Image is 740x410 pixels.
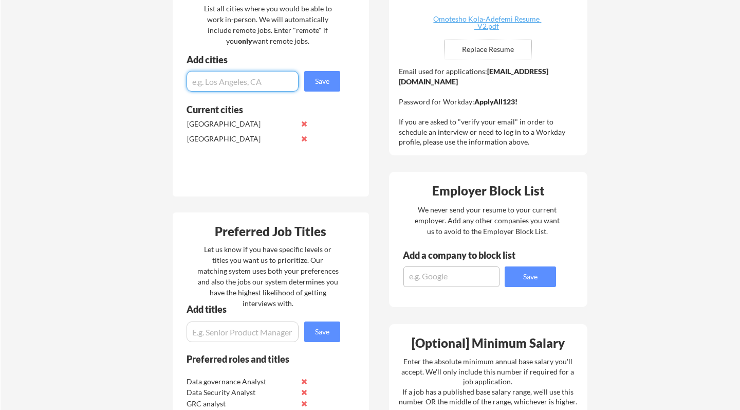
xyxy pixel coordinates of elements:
div: We never send your resume to your current employer. Add any other companies you want us to avoid ... [414,204,561,237]
div: Employer Block List [393,185,584,197]
div: GRC analyst [187,399,295,409]
div: [GEOGRAPHIC_DATA] [187,134,295,144]
button: Save [505,266,556,287]
div: Add titles [187,305,331,314]
div: Let us know if you have specific levels or titles you want us to prioritize. Our matching system ... [197,244,339,309]
div: Current cities [187,105,329,114]
strong: only [238,37,252,45]
strong: ApplyAll123! [474,97,517,106]
button: Save [304,71,340,92]
div: List all cities where you would be able to work in-person. We will automatically include remote j... [197,3,339,46]
a: Omotesho Kola-Adefemi Resume _V2.pdf [425,15,548,31]
div: Add a company to block list [403,251,531,260]
input: E.g. Senior Product Manager [187,322,299,342]
button: Save [304,322,340,342]
div: Omotesho Kola-Adefemi Resume _V2.pdf [425,15,548,30]
div: [Optional] Minimum Salary [393,337,584,349]
div: Preferred Job Titles [175,225,366,238]
div: Preferred roles and titles [187,354,326,364]
div: [GEOGRAPHIC_DATA] [187,119,295,129]
strong: [EMAIL_ADDRESS][DOMAIN_NAME] [399,67,548,86]
div: Data governance Analyst [187,377,295,387]
input: e.g. Los Angeles, CA [187,71,299,92]
div: Add cities [187,55,343,64]
div: Email used for applications: Password for Workday: If you are asked to "verify your email" in ord... [399,66,580,147]
div: Data Security Analyst [187,388,295,398]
